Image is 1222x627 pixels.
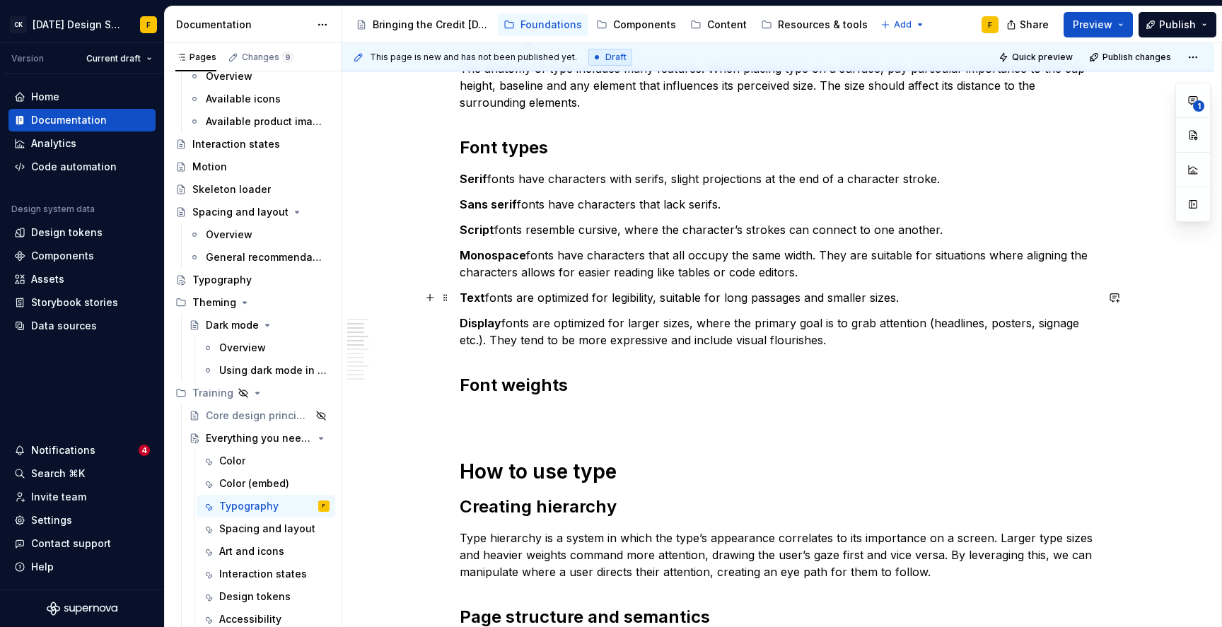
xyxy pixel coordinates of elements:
[197,517,335,540] a: Spacing and layout
[197,585,335,608] a: Design tokens
[31,225,103,240] div: Design tokens
[219,363,327,377] div: Using dark mode in Figma
[460,196,1096,213] p: fonts have characters that lack serifs.
[590,13,682,36] a: Components
[1159,18,1196,32] span: Publish
[460,136,1096,159] h2: Font types
[192,273,252,287] div: Typography
[460,170,1096,187] p: fonts have characters with serifs, slight projections at the end of a character stroke.
[31,113,107,127] div: Documentation
[685,13,752,36] a: Content
[219,567,307,581] div: Interaction states
[192,137,280,151] div: Interaction states
[219,544,284,558] div: Art and icons
[170,269,335,291] a: Typography
[613,18,676,32] div: Components
[350,13,495,36] a: Bringing the Credit [DATE] brand to life across products
[31,90,59,104] div: Home
[460,459,1096,484] h1: How to use type
[8,86,156,108] a: Home
[1020,18,1049,32] span: Share
[206,431,313,445] div: Everything you need to know
[460,60,1096,111] p: The anatomy of type includes many features. When placing type on a surface, pay particular import...
[460,248,526,262] strong: Monospace
[183,223,335,246] a: Overview
[707,18,747,32] div: Content
[206,250,322,264] div: General recommendations
[373,18,489,32] div: Bringing the Credit [DATE] brand to life across products
[197,540,335,563] a: Art and icons
[1064,12,1133,37] button: Preview
[170,201,335,223] a: Spacing and layout
[47,602,117,616] a: Supernova Logo
[197,495,335,517] a: TypographyF
[170,178,335,201] a: Skeleton loader
[31,272,64,286] div: Assets
[282,52,293,63] span: 9
[8,109,156,131] a: Documentation
[31,136,76,151] div: Analytics
[219,590,291,604] div: Design tokens
[183,427,335,450] a: Everything you need to know
[460,172,487,186] strong: Serif
[219,454,245,468] div: Color
[370,52,577,63] span: This page is new and has not been published yet.
[170,382,335,404] div: Training
[206,69,252,83] div: Overview
[460,529,1096,580] p: Type hierarchy is a system in which the type’s appearance correlates to its importance on a scree...
[8,556,156,578] button: Help
[988,19,992,30] div: F
[192,386,233,400] div: Training
[8,315,156,337] a: Data sources
[31,249,94,263] div: Components
[460,197,517,211] strong: Sans serif
[8,221,156,244] a: Design tokens
[876,15,929,35] button: Add
[3,9,161,40] button: CK[DATE] Design SystemF
[192,182,271,197] div: Skeleton loader
[460,223,494,237] strong: Script
[197,359,335,382] a: Using dark mode in Figma
[183,246,335,269] a: General recommendations
[460,374,1096,397] h2: Font weights
[460,496,1096,518] h2: Creating hierarchy
[219,499,279,513] div: Typography
[175,52,216,63] div: Pages
[460,247,1096,281] p: fonts have characters that all occupy the same width. They are suitable for situations where alig...
[33,18,123,32] div: [DATE] Design System
[31,295,118,310] div: Storybook stories
[219,476,289,491] div: Color (embed)
[460,221,1096,238] p: fonts resemble cursive, where the character’s strokes can connect to one another.
[183,65,335,88] a: Overview
[1102,52,1171,63] span: Publish changes
[8,462,156,485] button: Search ⌘K
[219,522,315,536] div: Spacing and layout
[8,245,156,267] a: Components
[206,318,259,332] div: Dark mode
[192,205,289,219] div: Spacing and layout
[894,19,912,30] span: Add
[31,513,72,527] div: Settings
[206,228,252,242] div: Overview
[778,18,868,32] div: Resources & tools
[206,115,322,129] div: Available product imagery
[31,467,85,481] div: Search ⌘K
[197,336,335,359] a: Overview
[31,319,97,333] div: Data sources
[219,612,281,626] div: Accessibility
[176,18,310,32] div: Documentation
[460,316,501,330] strong: Display
[139,445,150,456] span: 4
[605,52,627,63] span: Draft
[8,532,156,555] button: Contact support
[31,160,117,174] div: Code automation
[11,204,95,215] div: Design system data
[170,133,335,156] a: Interaction states
[350,11,873,39] div: Page tree
[86,53,141,64] span: Current draft
[10,16,27,33] div: CK
[183,110,335,133] a: Available product imagery
[146,19,151,30] div: F
[80,49,158,69] button: Current draft
[183,88,335,110] a: Available icons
